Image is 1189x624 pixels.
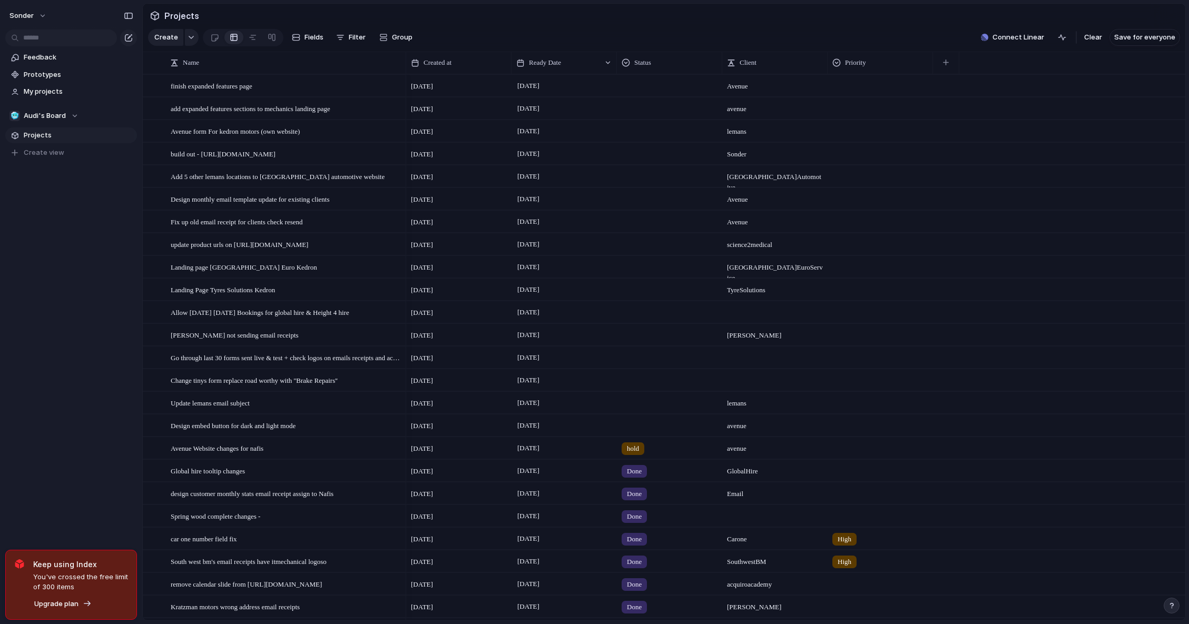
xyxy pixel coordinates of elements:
[723,573,827,590] span: acquiro academy
[5,7,52,24] button: sonder
[515,102,542,115] span: [DATE]
[171,464,245,477] span: Global hire tooltip changes
[171,170,385,182] span: Add 5 other lemans locations to [GEOGRAPHIC_DATA] automotive website
[5,108,137,124] button: 🥶Audi's Board
[332,29,370,46] button: Filter
[24,70,133,80] span: Prototypes
[411,421,433,431] span: [DATE]
[723,415,827,431] span: avenue
[838,557,851,567] span: High
[411,511,433,522] span: [DATE]
[515,306,542,319] span: [DATE]
[1109,29,1180,46] button: Save for everyone
[154,32,178,43] span: Create
[723,528,827,544] span: Car one
[515,193,542,205] span: [DATE]
[171,102,330,114] span: add expanded features sections to mechanics landing page
[627,534,642,544] span: Done
[171,600,300,612] span: Kratzman motors wrong address email receipts
[1084,32,1102,43] span: Clear
[411,579,433,590] span: [DATE]
[288,29,328,46] button: Fields
[171,283,275,295] span: Landing Page Tyres Solutions Kedron
[411,172,433,182] span: [DATE]
[723,483,827,499] span: Email
[515,374,542,387] span: [DATE]
[723,392,827,409] span: lemans
[515,419,542,432] span: [DATE]
[515,215,542,228] span: [DATE]
[515,329,542,341] span: [DATE]
[411,534,433,544] span: [DATE]
[411,398,433,409] span: [DATE]
[9,111,20,121] div: 🥶
[411,443,433,454] span: [DATE]
[627,511,642,522] span: Done
[515,532,542,545] span: [DATE]
[304,32,323,43] span: Fields
[723,256,827,283] span: [GEOGRAPHIC_DATA] Euro Service
[515,283,542,296] span: [DATE]
[411,330,433,341] span: [DATE]
[171,555,327,567] span: South west bm's email receipts have itmechanical logoso
[171,261,317,273] span: Landing page [GEOGRAPHIC_DATA] Euro Kedron
[5,84,137,100] a: My projects
[24,130,133,141] span: Projects
[411,262,433,273] span: [DATE]
[515,600,542,613] span: [DATE]
[171,374,338,386] span: Change tinys form replace road worthy with ''Brake Repairs''
[171,397,250,409] span: Update lemans email subject
[627,579,642,590] span: Done
[411,126,433,137] span: [DATE]
[515,351,542,364] span: [DATE]
[723,189,827,205] span: Avenue
[411,375,433,386] span: [DATE]
[171,80,252,92] span: finish expanded features page
[723,166,827,193] span: [GEOGRAPHIC_DATA] Automotive
[374,29,418,46] button: Group
[515,80,542,92] span: [DATE]
[723,596,827,612] span: [PERSON_NAME]
[171,510,260,522] span: Spring wood complete changes -
[33,572,128,592] span: You've crossed the free limit of 300 items
[171,487,333,499] span: design customer monthly stats email receipt assign to Nafis
[838,534,851,544] span: High
[411,285,433,295] span: [DATE]
[33,559,128,570] span: Keep using Index
[627,557,642,567] span: Done
[627,466,642,477] span: Done
[411,308,433,318] span: [DATE]
[515,578,542,590] span: [DATE]
[24,111,66,121] span: Audi's Board
[627,443,639,454] span: hold
[515,261,542,273] span: [DATE]
[171,193,329,205] span: Design monthly email template update for existing clients
[171,351,402,363] span: Go through last 30 forms sent live & test + check logos on emails receipts and acurate details
[723,324,827,341] span: [PERSON_NAME]
[723,121,827,137] span: lemans
[723,234,827,250] span: science 2 medical
[24,147,64,158] span: Create view
[411,149,433,160] span: [DATE]
[31,597,95,611] button: Upgrade plan
[411,194,433,205] span: [DATE]
[411,602,433,612] span: [DATE]
[5,127,137,143] a: Projects
[24,86,133,97] span: My projects
[515,442,542,454] span: [DATE]
[171,329,299,341] span: [PERSON_NAME] not sending email receipts
[740,57,756,68] span: Client
[529,57,561,68] span: Ready Date
[515,510,542,522] span: [DATE]
[627,489,642,499] span: Done
[515,487,542,500] span: [DATE]
[1114,32,1175,43] span: Save for everyone
[411,81,433,92] span: [DATE]
[977,29,1048,45] button: Connect Linear
[411,557,433,567] span: [DATE]
[411,240,433,250] span: [DATE]
[171,147,276,160] span: build out - [URL][DOMAIN_NAME]
[845,57,866,68] span: Priority
[723,438,827,454] span: avenue
[723,75,827,92] span: Avenue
